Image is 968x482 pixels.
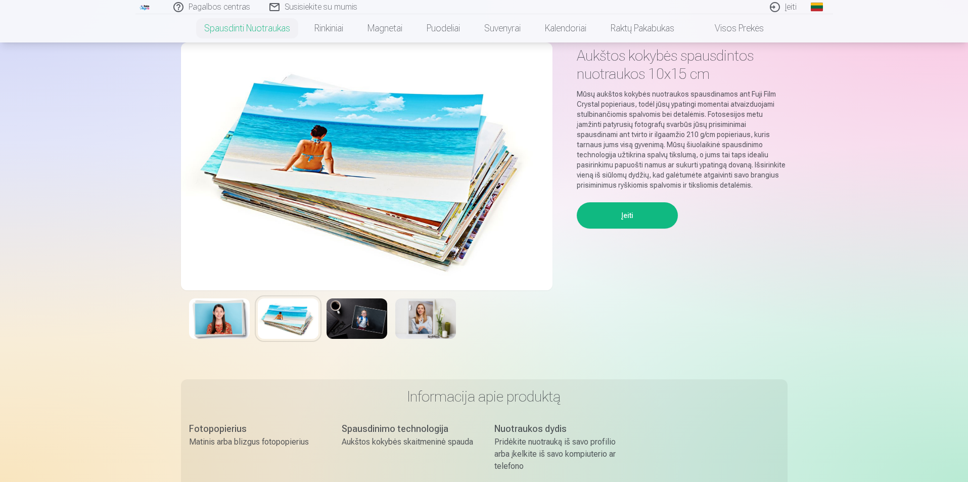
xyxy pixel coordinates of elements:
h1: Aukštos kokybės spausdintos nuotraukos 10x15 cm [577,47,788,83]
div: Spausdinimo technologija [342,422,474,436]
div: Fotopopierius [189,422,321,436]
div: Aukštos kokybės skaitmeninė spauda [342,436,474,448]
div: Matinis arba blizgus fotopopierius [189,436,321,448]
a: Suvenyrai [472,14,533,42]
div: Nuotraukos dydis [494,422,627,436]
a: Visos prekės [686,14,776,42]
a: Rinkiniai [302,14,355,42]
a: Magnetai [355,14,414,42]
a: Kalendoriai [533,14,598,42]
a: Raktų pakabukas [598,14,686,42]
button: Įeiti [577,202,678,229]
img: /fa2 [140,4,151,10]
h3: Informacija apie produktą [189,387,779,406]
p: Mūsų aukštos kokybės nuotraukos spausdinamos ant Fuji Film Crystal popieriaus, todėl jūsų ypating... [577,89,788,190]
div: Pridėkite nuotrauką iš savo profilio arba įkelkite iš savo kompiuterio ar telefono [494,436,627,472]
a: Puodeliai [414,14,472,42]
a: Spausdinti nuotraukas [192,14,302,42]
